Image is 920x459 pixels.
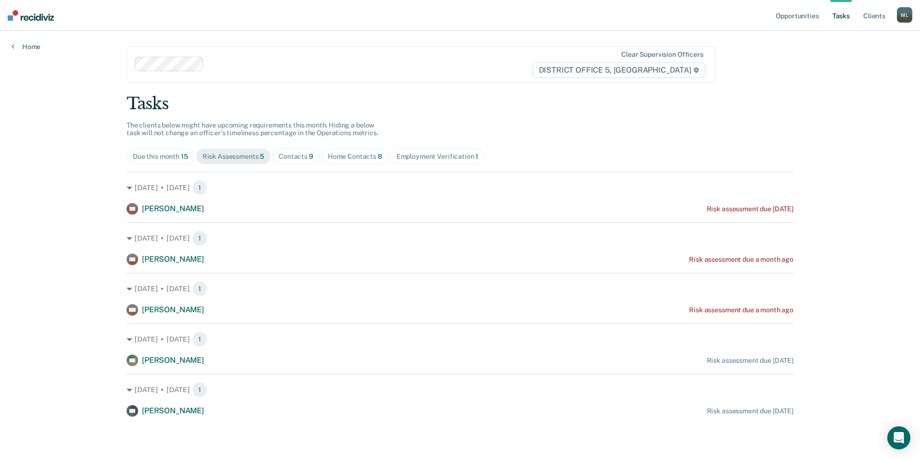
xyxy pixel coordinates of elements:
[707,407,793,415] div: Risk assessment due [DATE]
[707,357,793,365] div: Risk assessment due [DATE]
[279,153,313,161] div: Contacts
[309,153,313,160] span: 9
[127,94,793,114] div: Tasks
[192,180,207,195] span: 1
[192,382,207,397] span: 1
[396,153,479,161] div: Employment Verification
[475,153,478,160] span: 1
[12,42,40,51] a: Home
[142,255,204,264] span: [PERSON_NAME]
[192,230,207,246] span: 1
[142,406,204,415] span: [PERSON_NAME]
[127,180,793,195] div: [DATE] • [DATE] 1
[203,153,265,161] div: Risk Assessments
[533,63,705,78] span: DISTRICT OFFICE 5, [GEOGRAPHIC_DATA]
[8,10,54,21] img: Recidiviz
[127,230,793,246] div: [DATE] • [DATE] 1
[181,153,188,160] span: 15
[192,281,207,296] span: 1
[707,205,793,213] div: Risk assessment due [DATE]
[127,281,793,296] div: [DATE] • [DATE] 1
[142,305,204,314] span: [PERSON_NAME]
[621,51,703,59] div: Clear supervision officers
[260,153,264,160] span: 5
[142,204,204,213] span: [PERSON_NAME]
[378,153,382,160] span: 8
[127,382,793,397] div: [DATE] • [DATE] 1
[127,331,793,347] div: [DATE] • [DATE] 1
[689,255,793,264] div: Risk assessment due a month ago
[192,331,207,347] span: 1
[328,153,382,161] div: Home Contacts
[142,356,204,365] span: [PERSON_NAME]
[133,153,188,161] div: Due this month
[887,426,910,449] div: Open Intercom Messenger
[689,306,793,314] div: Risk assessment due a month ago
[127,121,378,137] span: The clients below might have upcoming requirements this month. Hiding a below task will not chang...
[897,7,912,23] button: ML
[897,7,912,23] div: M L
